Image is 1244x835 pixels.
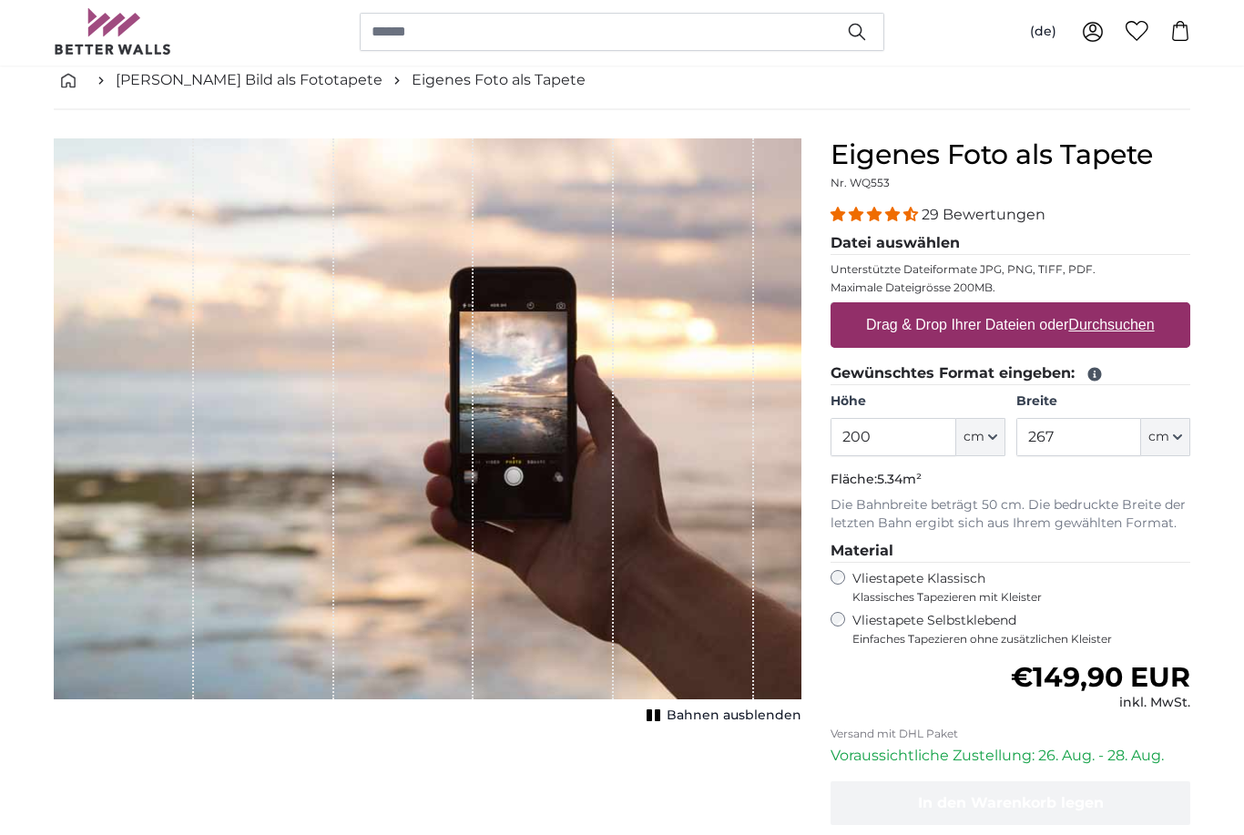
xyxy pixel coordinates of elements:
[831,544,1190,566] legend: Material
[831,366,1190,389] legend: Gewünschtes Format eingeben:
[852,574,1175,608] label: Vliestapete Klassisch
[831,284,1190,299] p: Maximale Dateigrösse 200MB.
[831,474,1190,493] p: Fläche:
[1016,396,1190,414] label: Breite
[918,798,1104,815] span: In den Warenkorb legen
[667,710,801,728] span: Bahnen ausblenden
[852,616,1190,650] label: Vliestapete Selbstklebend
[831,500,1190,536] p: Die Bahnbreite beträgt 50 cm. Die bedruckte Breite der letzten Bahn ergibt sich aus Ihrem gewählt...
[877,474,922,491] span: 5.34m²
[1011,664,1190,698] span: €149,90 EUR
[831,142,1190,175] h1: Eigenes Foto als Tapete
[116,72,382,94] a: [PERSON_NAME] Bild als Fototapete
[1015,18,1071,51] button: (de)
[1069,321,1155,336] u: Durchsuchen
[852,594,1175,608] span: Klassisches Tapezieren mit Kleister
[964,432,984,450] span: cm
[54,54,1190,113] nav: breadcrumbs
[831,730,1190,745] p: Versand mit DHL Paket
[54,142,801,732] div: 1 of 1
[831,748,1190,770] p: Voraussichtliche Zustellung: 26. Aug. - 28. Aug.
[831,209,922,227] span: 4.34 stars
[641,707,801,732] button: Bahnen ausblenden
[1141,422,1190,460] button: cm
[1148,432,1169,450] span: cm
[831,785,1190,829] button: In den Warenkorb legen
[831,266,1190,280] p: Unterstützte Dateiformate JPG, PNG, TIFF, PDF.
[956,422,1005,460] button: cm
[831,179,890,193] span: Nr. WQ553
[852,636,1190,650] span: Einfaches Tapezieren ohne zusätzlichen Kleister
[412,72,586,94] a: Eigenes Foto als Tapete
[831,396,1004,414] label: Höhe
[1011,698,1190,716] div: inkl. MwSt.
[922,209,1045,227] span: 29 Bewertungen
[831,236,1190,259] legend: Datei auswählen
[859,311,1162,347] label: Drag & Drop Ihrer Dateien oder
[54,11,172,57] img: Betterwalls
